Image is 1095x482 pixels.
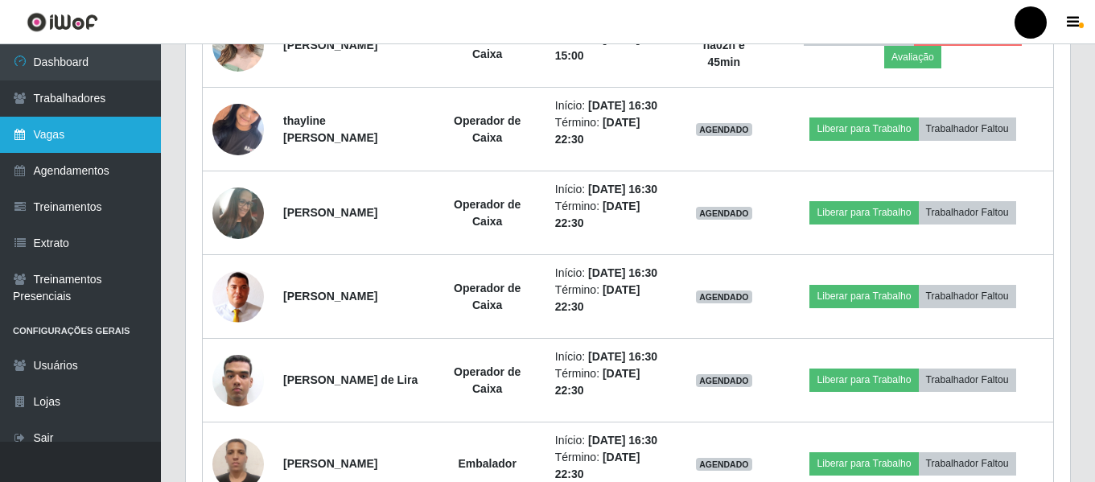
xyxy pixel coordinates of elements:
[459,457,517,470] strong: Embalador
[696,458,752,471] span: AGENDADO
[212,11,264,80] img: 1743980608133.jpeg
[919,369,1016,391] button: Trabalhador Faltou
[555,97,666,114] li: Início:
[555,31,666,64] li: Término:
[283,457,377,470] strong: [PERSON_NAME]
[283,206,377,219] strong: [PERSON_NAME]
[454,198,521,228] strong: Operador de Caixa
[696,290,752,303] span: AGENDADO
[283,373,418,386] strong: [PERSON_NAME] de Lira
[809,369,918,391] button: Liberar para Trabalho
[27,12,98,32] img: CoreUI Logo
[454,365,521,395] strong: Operador de Caixa
[283,290,377,303] strong: [PERSON_NAME]
[696,207,752,220] span: AGENDADO
[588,99,657,112] time: [DATE] 16:30
[212,178,264,248] img: 1725135374051.jpeg
[555,181,666,198] li: Início:
[696,374,752,387] span: AGENDADO
[919,201,1016,224] button: Trabalhador Faltou
[555,198,666,232] li: Término:
[454,31,521,60] strong: Operador de Caixa
[809,117,918,140] button: Liberar para Trabalho
[212,95,264,163] img: 1742385063633.jpeg
[696,123,752,136] span: AGENDADO
[283,114,377,144] strong: thayline [PERSON_NAME]
[884,46,941,68] button: Avaliação
[809,285,918,307] button: Liberar para Trabalho
[555,282,666,315] li: Término:
[283,39,377,51] strong: [PERSON_NAME]
[588,183,657,196] time: [DATE] 16:30
[555,365,666,399] li: Término:
[588,350,657,363] time: [DATE] 16:30
[555,114,666,148] li: Término:
[809,452,918,475] button: Liberar para Trabalho
[588,434,657,447] time: [DATE] 16:30
[588,266,657,279] time: [DATE] 16:30
[212,345,264,416] img: 1746932857205.jpeg
[454,114,521,144] strong: Operador de Caixa
[809,201,918,224] button: Liberar para Trabalho
[212,270,264,323] img: 1730253836277.jpeg
[919,452,1016,475] button: Trabalhador Faltou
[555,432,666,449] li: Início:
[919,285,1016,307] button: Trabalhador Faltou
[454,282,521,311] strong: Operador de Caixa
[555,265,666,282] li: Início:
[555,348,666,365] li: Início:
[919,117,1016,140] button: Trabalhador Faltou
